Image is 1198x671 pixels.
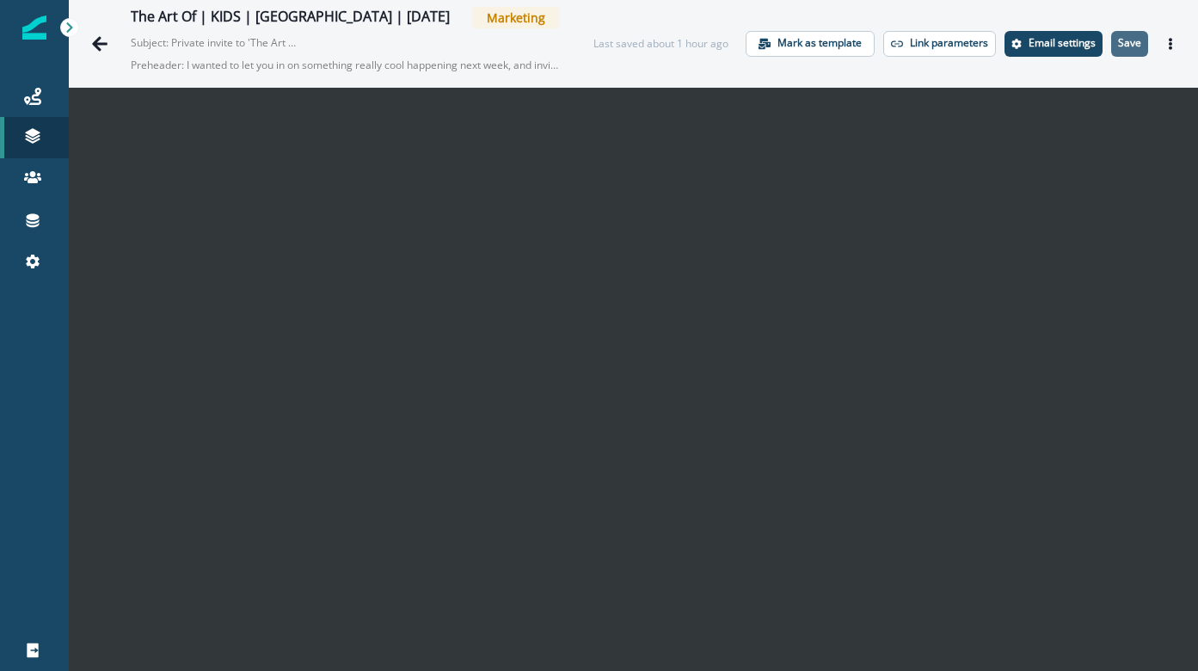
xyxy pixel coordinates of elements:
button: Save [1111,31,1148,57]
button: Go back [83,27,117,61]
div: The Art Of | KIDS | [GEOGRAPHIC_DATA] | [DATE] [131,9,450,28]
p: Save [1118,37,1141,49]
span: Marketing [473,7,559,28]
p: Email settings [1029,37,1096,49]
p: Preheader: I wanted to let you in on something really cool happening next week, and invite you to... [131,51,559,80]
p: Link parameters [910,37,988,49]
p: Mark as template [777,37,862,49]
button: Mark as template [746,31,875,57]
button: Settings [1004,31,1103,57]
button: Link parameters [883,31,996,57]
img: Inflection [22,15,46,40]
div: Last saved about 1 hour ago [593,36,728,52]
p: Subject: Private invite to 'The Art Of" event series with [PERSON_NAME] in [GEOGRAPHIC_DATA] [131,28,303,51]
button: Actions [1157,31,1184,57]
